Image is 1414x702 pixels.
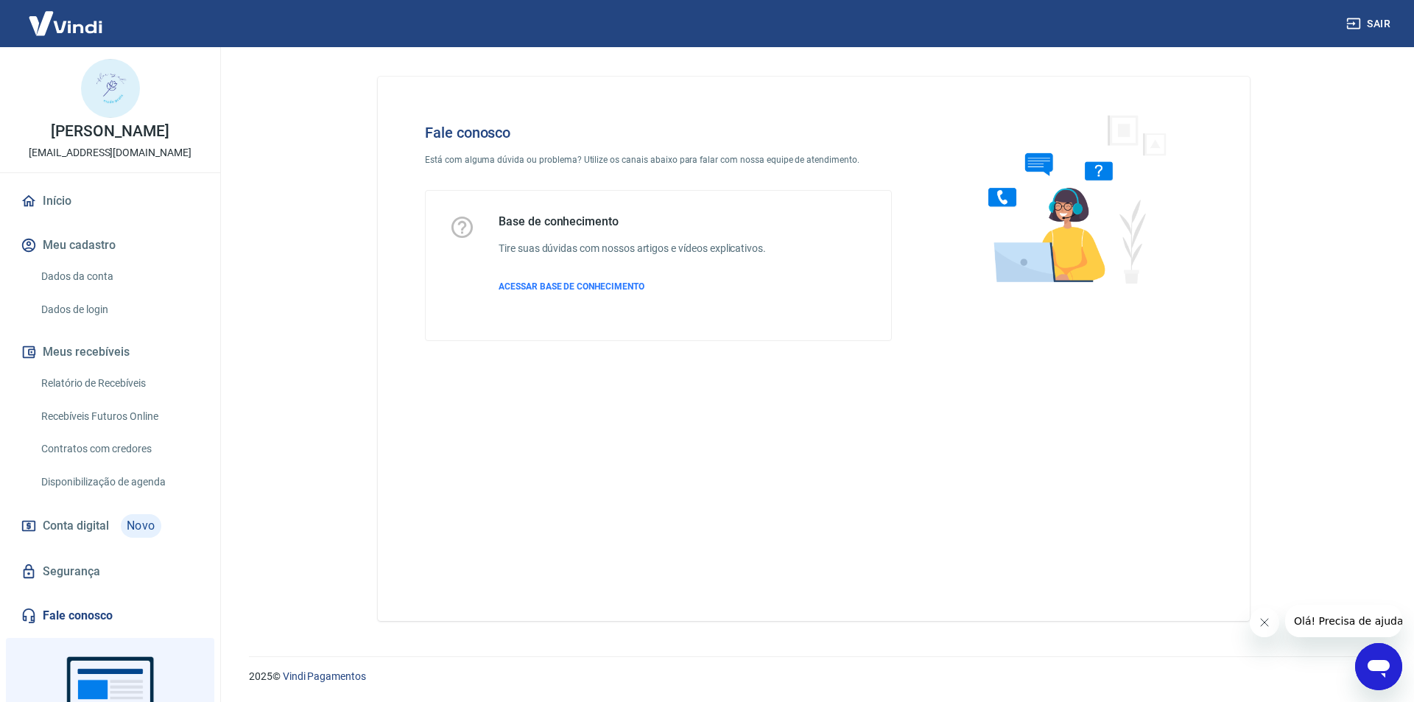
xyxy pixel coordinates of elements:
[1250,608,1279,637] iframe: Fechar mensagem
[51,124,169,139] p: [PERSON_NAME]
[425,153,892,166] p: Está com alguma dúvida ou problema? Utilize os canais abaixo para falar com nossa equipe de atend...
[9,10,124,22] span: Olá! Precisa de ajuda?
[959,100,1183,297] img: Fale conosco
[35,434,203,464] a: Contratos com credores
[499,241,766,256] h6: Tire suas dúvidas com nossos artigos e vídeos explicativos.
[18,185,203,217] a: Início
[35,467,203,497] a: Disponibilização de agenda
[249,669,1379,684] p: 2025 ©
[499,214,766,229] h5: Base de conhecimento
[35,368,203,399] a: Relatório de Recebíveis
[18,600,203,632] a: Fale conosco
[499,280,766,293] a: ACESSAR BASE DE CONHECIMENTO
[283,670,366,682] a: Vindi Pagamentos
[18,229,203,262] button: Meu cadastro
[1355,643,1402,690] iframe: Botão para abrir a janela de mensagens
[43,516,109,536] span: Conta digital
[35,262,203,292] a: Dados da conta
[18,555,203,588] a: Segurança
[81,59,140,118] img: 70a5cd96-5285-47b0-962f-3677f5feffe0.jpeg
[35,401,203,432] a: Recebíveis Futuros Online
[1343,10,1396,38] button: Sair
[18,336,203,368] button: Meus recebíveis
[18,508,203,544] a: Conta digitalNovo
[425,124,892,141] h4: Fale conosco
[18,1,113,46] img: Vindi
[35,295,203,325] a: Dados de login
[121,514,161,538] span: Novo
[499,281,644,292] span: ACESSAR BASE DE CONHECIMENTO
[1285,605,1402,637] iframe: Mensagem da empresa
[29,145,191,161] p: [EMAIL_ADDRESS][DOMAIN_NAME]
